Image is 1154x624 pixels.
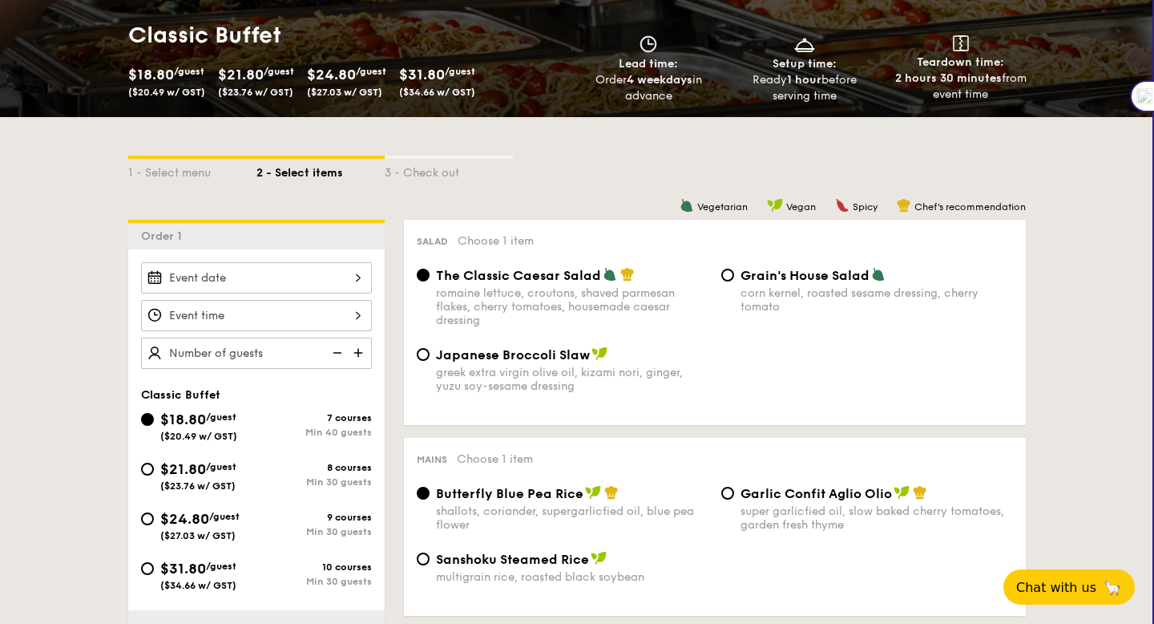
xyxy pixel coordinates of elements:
span: Salad [417,236,448,247]
span: ($20.49 w/ GST) [160,431,237,442]
span: Choose 1 item [457,452,533,466]
span: Sanshoku Steamed Rice [436,552,589,567]
img: icon-vegan.f8ff3823.svg [894,485,910,500]
span: Order 1 [141,229,188,243]
span: Japanese Broccoli Slaw [436,347,590,363]
h1: Classic Buffet [128,21,571,50]
span: Garlic Confit Aglio Olio [740,486,892,501]
span: $21.80 [218,66,264,83]
img: icon-vegan.f8ff3823.svg [591,551,607,565]
img: icon-vegan.f8ff3823.svg [585,485,601,500]
span: Chat with us [1016,580,1096,595]
span: /guest [356,66,386,77]
img: icon-vegetarian.fe4039eb.svg [871,267,886,282]
span: Lead time: [619,57,678,71]
input: $24.80/guest($27.03 w/ GST)9 coursesMin 30 guests [141,513,154,525]
span: Spicy [853,201,878,213]
span: ($20.49 w/ GST) [128,87,205,98]
img: icon-chef-hat.a58ddaea.svg [604,485,619,500]
div: shallots, coriander, supergarlicfied oil, blue pea flower [436,504,708,532]
div: greek extra virgin olive oil, kizami nori, ginger, yuzu soy-sesame dressing [436,366,708,393]
span: ($27.03 w/ GST) [307,87,382,98]
span: The Classic Caesar Salad [436,268,601,283]
span: Butterfly Blue Pea Rice [436,486,583,501]
span: Classic Buffet [141,388,220,402]
span: ($34.66 w/ GST) [160,580,236,591]
div: Ready before serving time [733,72,877,104]
input: Japanese Broccoli Slawgreek extra virgin olive oil, kizami nori, ginger, yuzu soy-sesame dressing [417,348,430,361]
div: romaine lettuce, croutons, shaved parmesan flakes, cherry tomatoes, housemade caesar dressing [436,286,708,327]
img: icon-clock.2db775ea.svg [636,35,660,53]
span: $18.80 [160,411,206,428]
img: icon-chef-hat.a58ddaea.svg [897,198,911,213]
span: /guest [206,561,236,572]
input: Garlic Confit Aglio Oliosuper garlicfied oil, slow baked cherry tomatoes, garden fresh thyme [721,487,734,500]
div: 7 courses [256,412,372,423]
input: Number of guests [141,338,372,369]
div: Min 30 guests [256,476,372,488]
span: Grain's House Salad [740,268,870,283]
img: icon-reduce.1d2dbef1.svg [324,338,348,368]
img: icon-vegetarian.fe4039eb.svg [603,267,617,282]
span: $24.80 [307,66,356,83]
span: Mains [417,454,447,465]
img: icon-chef-hat.a58ddaea.svg [620,267,635,282]
div: Min 40 guests [256,427,372,438]
img: icon-vegetarian.fe4039eb.svg [680,198,694,213]
span: $31.80 [160,560,206,577]
div: Min 30 guests [256,526,372,537]
strong: 1 hour [787,73,821,87]
span: ($23.76 w/ GST) [160,480,236,492]
span: ($23.76 w/ GST) [218,87,293,98]
img: icon-spicy.37a8142b.svg [835,198,849,213]
span: $21.80 [160,460,206,478]
span: Choose 1 item [458,234,534,248]
span: /guest [264,66,294,77]
input: Grain's House Saladcorn kernel, roasted sesame dressing, cherry tomato [721,269,734,282]
div: Order in advance [577,72,720,104]
span: ($34.66 w/ GST) [399,87,475,98]
img: icon-dish.430c3a2e.svg [793,35,817,53]
span: $24.80 [160,510,209,528]
span: $18.80 [128,66,174,83]
input: Sanshoku Steamed Ricemultigrain rice, roasted black soybean [417,553,430,565]
span: /guest [174,66,204,77]
span: Vegan [786,201,816,213]
div: Min 30 guests [256,576,372,587]
div: 8 courses [256,462,372,473]
span: Chef's recommendation [914,201,1026,213]
div: 3 - Check out [385,159,513,181]
span: /guest [209,511,240,522]
div: multigrain rice, roasted black soybean [436,570,708,584]
span: Vegetarian [697,201,748,213]
span: /guest [206,411,236,423]
div: corn kernel, roasted sesame dressing, cherry tomato [740,286,1013,314]
div: 1 - Select menu [128,159,256,181]
img: icon-teardown.65201eee.svg [953,35,969,51]
div: 9 courses [256,512,372,523]
span: /guest [206,461,236,472]
div: from event time [889,71,1032,103]
span: Setup time: [773,57,837,71]
img: icon-vegan.f8ff3823.svg [591,346,607,361]
span: 🦙 [1103,578,1122,597]
span: /guest [445,66,475,77]
strong: 2 hours 30 minutes [895,71,1002,85]
span: $31.80 [399,66,445,83]
div: super garlicfied oil, slow baked cherry tomatoes, garden fresh thyme [740,504,1013,532]
button: Chat with us🦙 [1003,569,1135,605]
input: $18.80/guest($20.49 w/ GST)7 coursesMin 40 guests [141,413,154,426]
div: 10 courses [256,561,372,573]
input: The Classic Caesar Saladromaine lettuce, croutons, shaved parmesan flakes, cherry tomatoes, house... [417,269,430,282]
span: ($27.03 w/ GST) [160,530,236,541]
img: icon-vegan.f8ff3823.svg [767,198,783,213]
span: Teardown time: [917,55,1004,69]
input: Event date [141,262,372,294]
img: icon-chef-hat.a58ddaea.svg [913,485,927,500]
img: icon-add.58712e84.svg [348,338,372,368]
strong: 4 weekdays [627,73,692,87]
input: Butterfly Blue Pea Riceshallots, coriander, supergarlicfied oil, blue pea flower [417,487,430,500]
input: Event time [141,300,372,331]
input: $21.80/guest($23.76 w/ GST)8 coursesMin 30 guests [141,463,154,476]
input: $31.80/guest($34.66 w/ GST)10 coursesMin 30 guests [141,562,154,575]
